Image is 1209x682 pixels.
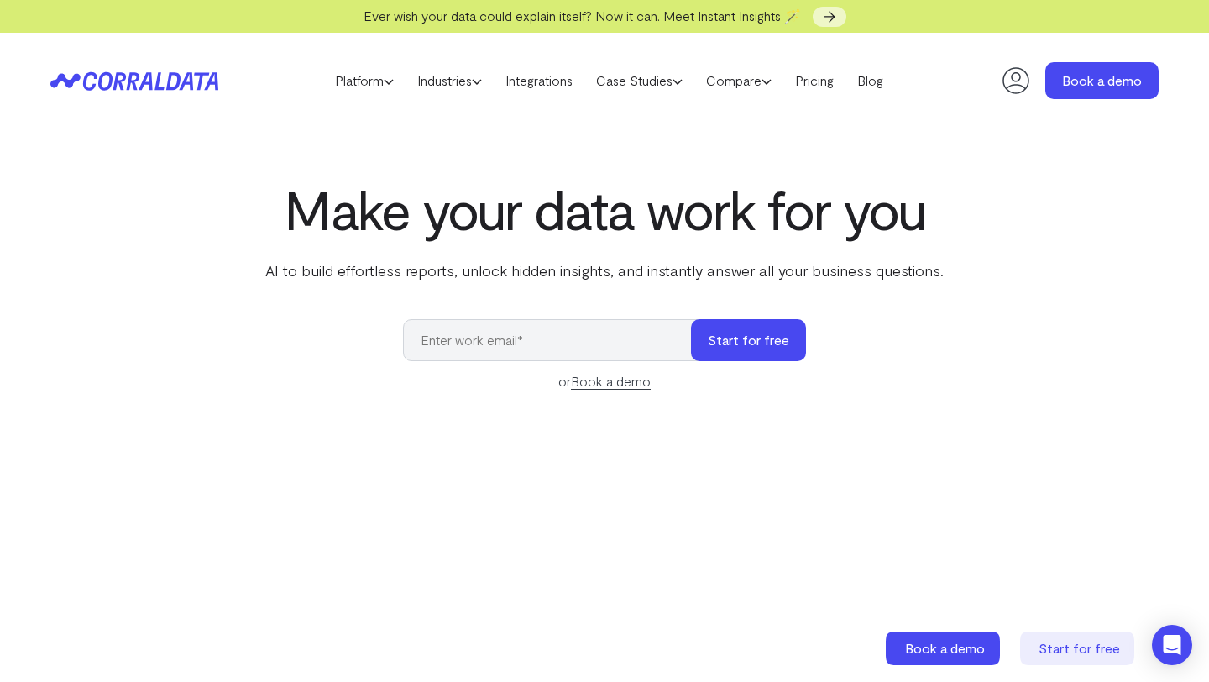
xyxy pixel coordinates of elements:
span: Ever wish your data could explain itself? Now it can. Meet Instant Insights 🪄 [364,8,801,24]
span: Book a demo [905,640,985,656]
a: Platform [323,68,406,93]
a: Case Studies [584,68,694,93]
a: Book a demo [571,373,651,390]
div: Open Intercom Messenger [1152,625,1192,665]
input: Enter work email* [403,319,708,361]
a: Industries [406,68,494,93]
a: Blog [845,68,895,93]
a: Book a demo [886,632,1003,665]
button: Start for free [691,319,806,361]
a: Compare [694,68,783,93]
p: AI to build effortless reports, unlock hidden insights, and instantly answer all your business qu... [262,260,947,281]
a: Integrations [494,68,584,93]
span: Start for free [1039,640,1120,656]
div: or [403,371,806,391]
a: Pricing [783,68,845,93]
a: Book a demo [1045,62,1159,99]
a: Start for free [1020,632,1138,665]
h1: Make your data work for you [262,179,947,239]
